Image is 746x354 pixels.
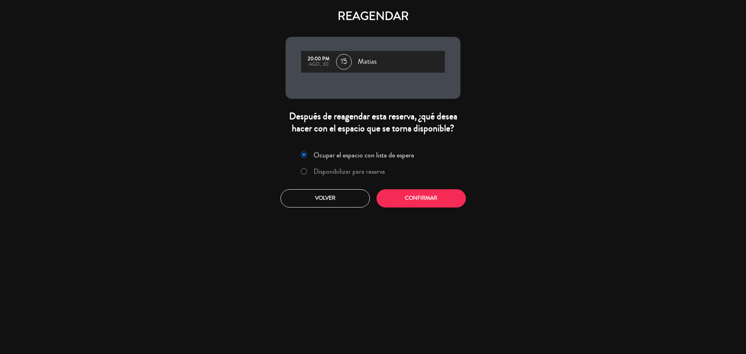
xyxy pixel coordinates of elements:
[376,189,466,208] button: Confirmar
[336,54,352,70] span: 15
[314,168,385,175] label: Disponibilizar para reserva
[281,189,370,208] button: Volver
[358,56,376,68] span: Matias
[286,110,460,134] div: Después de reagendar esta reserva, ¿qué desea hacer con el espacio que se torna disponible?
[305,56,332,62] div: 20:00 PM
[305,62,332,67] div: ago., 30
[286,9,460,23] h4: REAGENDAR
[314,152,414,159] label: Ocupar el espacio con lista de espera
